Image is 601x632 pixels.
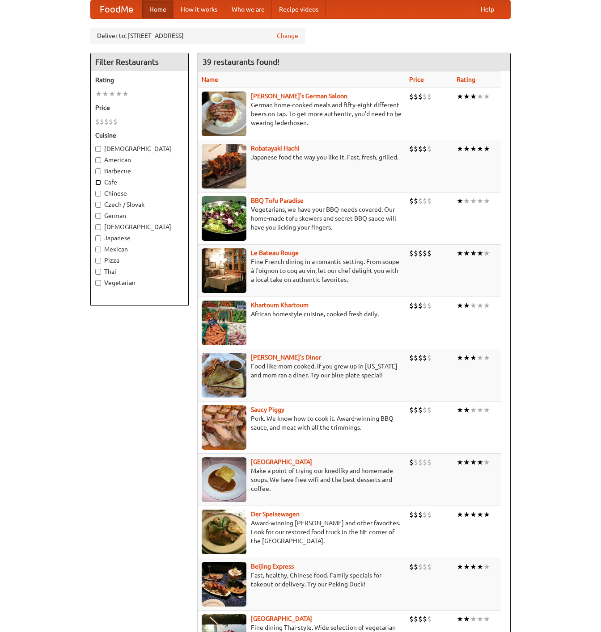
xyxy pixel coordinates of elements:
li: ★ [457,510,463,519]
img: czechpoint.jpg [202,457,246,502]
li: $ [427,562,432,572]
p: German home-cooked meals and fifty-eight different beers on tap. To get more authentic, you'd nee... [202,100,402,127]
a: [GEOGRAPHIC_DATA] [251,615,312,622]
input: [DEMOGRAPHIC_DATA] [95,224,101,230]
input: Mexican [95,247,101,252]
li: ★ [483,562,490,572]
h4: Filter Restaurants [91,53,188,71]
li: ★ [483,510,490,519]
li: ★ [483,248,490,258]
a: [PERSON_NAME]'s German Saloon [251,92,347,100]
div: Deliver to: [STREET_ADDRESS] [90,28,305,44]
a: Who we are [224,0,272,18]
li: ★ [470,510,477,519]
p: Vegetarians, we have your BBQ needs covered. Our home-made tofu skewers and secret BBQ sauce will... [202,205,402,232]
ng-pluralize: 39 restaurants found! [203,58,279,66]
img: beijing.jpg [202,562,246,607]
input: [DEMOGRAPHIC_DATA] [95,146,101,152]
input: Cafe [95,180,101,185]
li: ★ [477,144,483,154]
li: ★ [457,614,463,624]
li: ★ [477,510,483,519]
li: $ [104,117,109,126]
li: $ [418,457,423,467]
li: $ [409,405,414,415]
a: Name [202,76,218,83]
li: ★ [470,196,477,206]
li: ★ [463,301,470,310]
li: ★ [470,92,477,101]
li: $ [409,510,414,519]
p: Award-winning [PERSON_NAME] and other favorites. Look for our restored food truck in the NE corne... [202,519,402,545]
a: Saucy Piggy [251,406,284,413]
li: $ [418,248,423,258]
li: $ [414,614,418,624]
img: speisewagen.jpg [202,510,246,554]
li: $ [423,301,427,310]
li: ★ [477,301,483,310]
input: Thai [95,269,101,275]
a: Le Bateau Rouge [251,249,299,256]
p: Fast, healthy, Chinese food. Family specials for takeout or delivery. Try our Peking Duck! [202,571,402,589]
li: $ [423,562,427,572]
label: Vegetarian [95,278,184,287]
label: Czech / Slovak [95,200,184,209]
h5: Price [95,103,184,112]
li: ★ [477,196,483,206]
input: Barbecue [95,168,101,174]
label: Barbecue [95,167,184,176]
li: $ [409,614,414,624]
p: Pork. We know how to cook it. Award-winning BBQ sauce, and meat with all the trimmings. [202,414,402,432]
li: ★ [477,405,483,415]
li: ★ [463,510,470,519]
li: ★ [463,196,470,206]
a: Robatayaki Hachi [251,145,300,152]
b: BBQ Tofu Paradise [251,197,304,204]
img: robatayaki.jpg [202,144,246,188]
li: $ [414,457,418,467]
li: ★ [483,353,490,363]
li: ★ [470,248,477,258]
img: khartoum.jpg [202,301,246,345]
li: ★ [483,405,490,415]
li: ★ [463,92,470,101]
li: $ [409,562,414,572]
a: Beijing Express [251,563,294,570]
li: $ [414,301,418,310]
li: $ [427,614,432,624]
a: How it works [174,0,224,18]
li: $ [418,353,423,363]
li: $ [423,457,427,467]
li: ★ [457,457,463,467]
li: $ [418,405,423,415]
li: $ [414,196,418,206]
a: [GEOGRAPHIC_DATA] [251,458,312,465]
input: Japanese [95,235,101,241]
label: Cafe [95,178,184,187]
p: Fine French dining in a romantic setting. From soupe à l'oignon to coq au vin, let our chef delig... [202,257,402,284]
li: ★ [463,405,470,415]
li: ★ [95,89,102,99]
img: bateaurouge.jpg [202,248,246,293]
li: ★ [457,196,463,206]
img: tofuparadise.jpg [202,196,246,241]
h5: Rating [95,75,184,84]
li: $ [427,144,432,154]
a: FoodMe [91,0,142,18]
li: ★ [483,457,490,467]
a: Change [277,31,298,40]
li: $ [427,92,432,101]
li: ★ [470,457,477,467]
li: $ [427,510,432,519]
label: German [95,211,184,220]
li: ★ [483,196,490,206]
label: [DEMOGRAPHIC_DATA] [95,222,184,231]
a: Khartoum Khartoum [251,301,309,309]
li: ★ [477,248,483,258]
li: $ [409,196,414,206]
li: ★ [477,353,483,363]
li: $ [409,144,414,154]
